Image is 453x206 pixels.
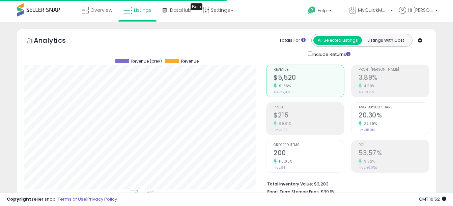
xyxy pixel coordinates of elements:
[170,7,191,13] span: DataHub
[362,159,375,164] small: 9.22%
[274,90,290,94] small: Prev: $2,884
[359,166,377,170] small: Prev: 49.05%
[131,59,162,64] span: Revenue (prev)
[134,7,151,13] span: Listings
[277,121,291,126] small: 99.91%
[274,106,344,109] span: Profit
[274,74,344,83] h2: $5,520
[308,6,316,14] i: Get Help
[274,128,287,132] small: Prev: $108
[267,179,424,187] li: $3,283
[277,159,292,164] small: 115.05%
[7,196,117,203] div: seller snap | |
[419,196,446,202] span: 2025-10-13 16:52 GMT
[313,36,362,45] button: All Selected Listings
[318,8,327,13] span: Help
[359,106,429,109] span: Avg. Buybox Share
[358,7,388,13] span: MyQuickMart
[359,90,374,94] small: Prev: 3.73%
[362,36,410,45] button: Listings With Cost
[359,149,429,158] h2: 53.57%
[359,68,429,72] span: Profit [PERSON_NAME]
[303,50,359,58] div: Include Returns
[58,196,86,202] a: Terms of Use
[181,59,199,64] span: Revenue
[90,7,112,13] span: Overview
[274,143,344,147] span: Ordered Items
[359,74,429,83] h2: 3.89%
[399,7,438,22] a: Hi [PERSON_NAME]
[359,111,429,121] h2: 20.30%
[274,68,344,72] span: Revenue
[274,149,344,158] h2: 200
[362,121,377,126] small: 27.59%
[277,83,291,89] small: 91.36%
[279,37,306,44] div: Totals For
[359,128,375,132] small: Prev: 15.91%
[7,196,31,202] strong: Copyright
[191,3,202,10] div: Tooltip anchor
[34,36,79,47] h5: Analytics
[87,196,117,202] a: Privacy Policy
[362,83,375,89] small: 4.29%
[303,1,343,22] a: Help
[267,181,313,187] b: Total Inventory Value:
[274,166,285,170] small: Prev: 93
[408,7,433,13] span: Hi [PERSON_NAME]
[274,111,344,121] h2: $215
[359,143,429,147] span: ROI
